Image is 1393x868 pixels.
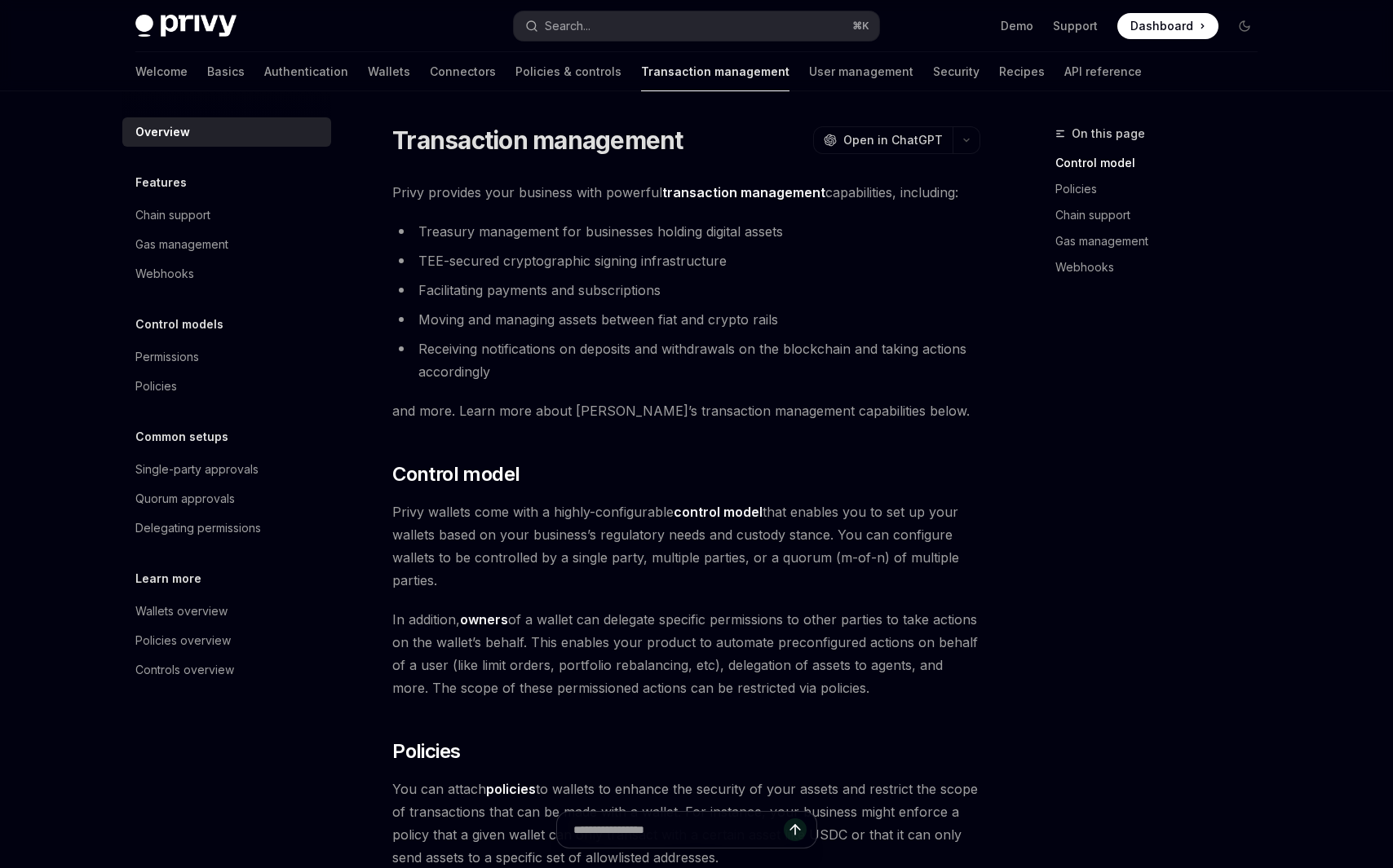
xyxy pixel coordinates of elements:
[813,126,953,154] button: Open in ChatGPT
[135,660,234,680] div: Controls overview
[392,461,520,487] span: Control model
[392,738,460,764] span: Policies
[573,812,784,848] input: Ask a question...
[135,235,228,254] div: Gas management
[809,52,913,91] a: User management
[135,569,201,588] h5: Learn more
[368,52,410,91] a: Wallets
[135,518,261,538] div: Delegating permissions
[392,181,980,204] span: Privy provides your business with powerful capabilities, including:
[135,427,228,447] h5: Common setups
[545,16,590,36] div: Search...
[1001,18,1033,34] a: Demo
[392,399,980,422] span: and more. Learn more about [PERSON_NAME]’s transaction management capabilities below.
[135,15,237,37] img: dark logo
[1055,202,1271,228] a: Chain support
[122,372,331,401] a: Policies
[122,513,331,543] a: Delegating permissions
[122,626,331,655] a: Policies overview
[933,52,980,91] a: Security
[430,52,496,91] a: Connectors
[460,611,508,628] a: owners
[486,781,536,798] a: policies
[207,52,245,91] a: Basics
[135,173,187,192] h5: Features
[674,504,763,520] strong: control model
[843,132,943,148] span: Open in ChatGPT
[392,337,980,383] li: Receiving notifications on deposits and withdrawals on the blockchain and taking actions accordingly
[392,608,980,699] span: In addition, of a wallet can delegate specific permissions to other parties to take actions on th...
[392,126,683,155] h1: Transaction management
[392,308,980,331] li: Moving and managing assets between fiat and crypto rails
[1130,18,1193,34] span: Dashboard
[1117,13,1218,39] a: Dashboard
[784,818,807,841] button: Send message
[1232,13,1258,39] button: Toggle dark mode
[135,460,259,479] div: Single-party approvals
[1055,254,1271,280] a: Webhooks
[122,200,331,230] a: Chain support
[135,489,235,509] div: Quorum approvals
[135,315,223,334] h5: Control models
[135,631,231,650] div: Policies overview
[392,500,980,592] span: Privy wallets come with a highly-configurable that enables you to set up your wallets based on yo...
[135,347,199,367] div: Permissions
[135,205,210,225] div: Chain support
[999,52,1045,91] a: Recipes
[264,52,348,91] a: Authentication
[1053,18,1098,34] a: Support
[122,597,331,626] a: Wallets overview
[1055,176,1271,202] a: Policies
[122,655,331,685] a: Controls overview
[135,52,188,91] a: Welcome
[392,220,980,243] li: Treasury management for businesses holding digital assets
[392,279,980,302] li: Facilitating payments and subscriptions
[852,20,869,33] span: ⌘ K
[122,342,331,372] a: Permissions
[514,11,879,41] button: Open search
[1064,52,1142,91] a: API reference
[392,249,980,272] li: TEE-secured cryptographic signing infrastructure
[674,504,763,521] a: control model
[641,52,789,91] a: Transaction management
[135,122,190,142] div: Overview
[122,230,331,259] a: Gas management
[135,264,194,284] div: Webhooks
[1055,150,1271,176] a: Control model
[122,117,331,147] a: Overview
[1072,124,1145,143] span: On this page
[662,184,825,200] strong: transaction management
[1055,228,1271,254] a: Gas management
[122,259,331,289] a: Webhooks
[515,52,621,91] a: Policies & controls
[135,377,177,396] div: Policies
[122,455,331,484] a: Single-party approvals
[122,484,331,513] a: Quorum approvals
[135,601,228,621] div: Wallets overview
